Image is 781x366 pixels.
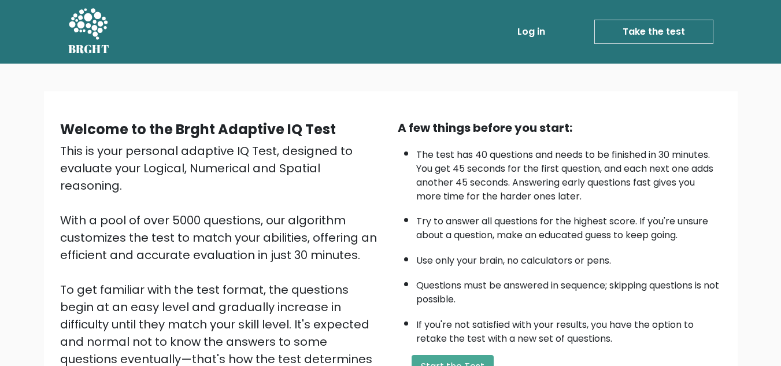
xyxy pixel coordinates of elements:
a: Log in [513,20,550,43]
b: Welcome to the Brght Adaptive IQ Test [60,120,336,139]
li: The test has 40 questions and needs to be finished in 30 minutes. You get 45 seconds for the firs... [416,142,721,204]
div: A few things before you start: [398,119,721,136]
a: Take the test [594,20,713,44]
a: BRGHT [68,5,110,59]
li: Questions must be answered in sequence; skipping questions is not possible. [416,273,721,306]
li: Try to answer all questions for the highest score. If you're unsure about a question, make an edu... [416,209,721,242]
li: If you're not satisfied with your results, you have the option to retake the test with a new set ... [416,312,721,346]
li: Use only your brain, no calculators or pens. [416,248,721,268]
h5: BRGHT [68,42,110,56]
